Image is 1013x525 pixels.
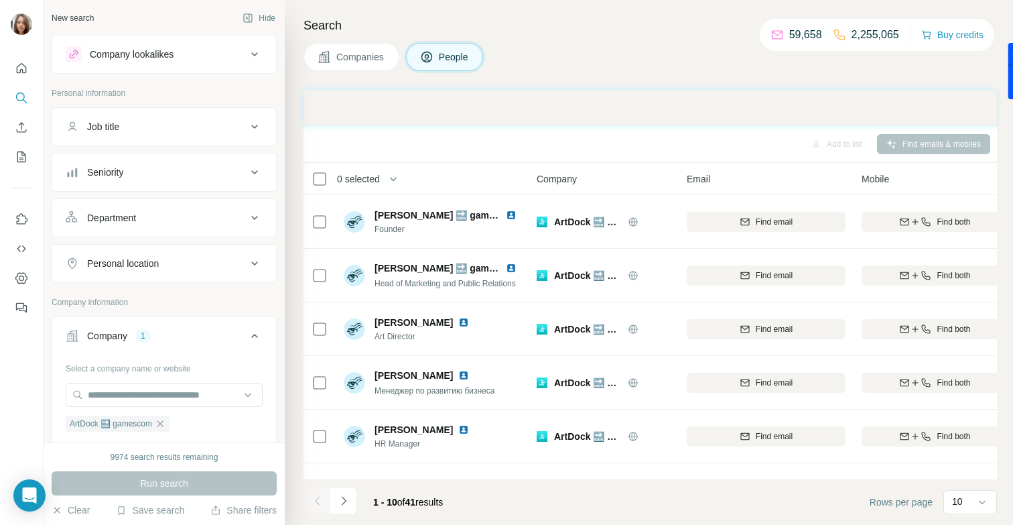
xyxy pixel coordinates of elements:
[375,223,522,235] span: Founder
[373,497,397,508] span: 1 - 10
[756,270,793,282] span: Find email
[90,48,174,61] div: Company lookalikes
[87,211,136,225] div: Department
[506,210,517,221] img: LinkedIn logo
[11,237,32,261] button: Use Surfe API
[11,296,32,320] button: Feedback
[756,430,793,443] span: Find email
[375,263,519,274] span: [PERSON_NAME] 🔜 gamescom
[13,479,46,512] div: Open Intercom Messenger
[11,145,32,169] button: My lists
[397,497,405,508] span: of
[537,270,547,281] img: Logo of ArtDock 🔜 gamescom
[439,50,470,64] span: People
[554,269,621,282] span: ArtDock 🔜 gamescom
[135,330,151,342] div: 1
[789,27,822,43] p: 59,658
[687,373,846,393] button: Find email
[210,504,277,517] button: Share filters
[52,504,90,517] button: Clear
[52,38,276,70] button: Company lookalikes
[458,478,469,489] img: LinkedIn logo
[87,329,127,343] div: Company
[11,207,32,231] button: Use Surfe on LinkedIn
[756,216,793,228] span: Find email
[537,431,547,442] img: Logo of ArtDock 🔜 gamescom
[554,376,621,390] span: ArtDock 🔜 gamescom
[852,27,899,43] p: 2,255,065
[70,418,152,430] span: ArtDock 🔜 gamescom
[116,504,184,517] button: Save search
[52,296,277,308] p: Company information
[405,497,416,508] span: 41
[303,16,997,35] h4: Search
[111,451,218,463] div: 9974 search results remaining
[52,111,276,143] button: Job title
[375,423,453,436] span: [PERSON_NAME]
[862,319,1008,339] button: Find both
[537,172,577,186] span: Company
[921,25,984,44] button: Buy credits
[375,279,516,288] span: Head of Marketing and Public Relations
[687,426,846,447] button: Find email
[52,247,276,280] button: Personal location
[344,426,365,447] img: Avatar
[375,438,474,450] span: HR Manager
[303,90,997,125] iframe: Banner
[458,317,469,328] img: LinkedIn logo
[66,441,111,453] button: Clear all
[687,212,846,232] button: Find email
[870,495,933,509] span: Rows per page
[11,13,32,35] img: Avatar
[11,86,32,110] button: Search
[52,320,276,357] button: Company1
[11,115,32,139] button: Enrich CSV
[937,377,970,389] span: Find both
[344,318,365,340] img: Avatar
[87,257,159,270] div: Personal location
[862,172,889,186] span: Mobile
[373,497,443,508] span: results
[554,323,621,336] span: ArtDock 🔜 gamescom
[375,210,519,221] span: [PERSON_NAME] 🔜 gamescom
[344,265,365,286] img: Avatar
[52,87,277,99] p: Personal information
[937,430,970,443] span: Find both
[687,319,846,339] button: Find email
[87,166,123,179] div: Seniority
[375,316,453,329] span: [PERSON_NAME]
[52,202,276,234] button: Department
[952,495,963,508] p: 10
[375,386,494,396] span: Менеджер по развитию бизнеса
[687,172,710,186] span: Email
[375,477,453,490] span: [PERSON_NAME]
[862,426,1008,447] button: Find both
[344,479,365,501] img: Avatar
[375,331,474,343] span: Art Director
[687,266,846,286] button: Find email
[458,370,469,381] img: LinkedIn logo
[344,372,365,394] img: Avatar
[52,12,94,24] div: New search
[458,424,469,435] img: LinkedIn logo
[11,56,32,80] button: Quick start
[336,50,385,64] span: Companies
[756,323,793,335] span: Find email
[756,377,793,389] span: Find email
[66,357,263,375] div: Select a company name or website
[87,120,119,133] div: Job title
[554,430,621,443] span: ArtDock 🔜 gamescom
[537,377,547,388] img: Logo of ArtDock 🔜 gamescom
[233,8,285,28] button: Hide
[52,156,276,188] button: Seniority
[937,270,970,282] span: Find both
[337,172,380,186] span: 0 selected
[375,369,453,382] span: [PERSON_NAME]
[537,324,547,335] img: Logo of ArtDock 🔜 gamescom
[506,263,517,274] img: LinkedIn logo
[862,266,1008,286] button: Find both
[862,212,1008,232] button: Find both
[937,216,970,228] span: Find both
[330,487,357,514] button: Navigate to next page
[537,217,547,227] img: Logo of ArtDock 🔜 gamescom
